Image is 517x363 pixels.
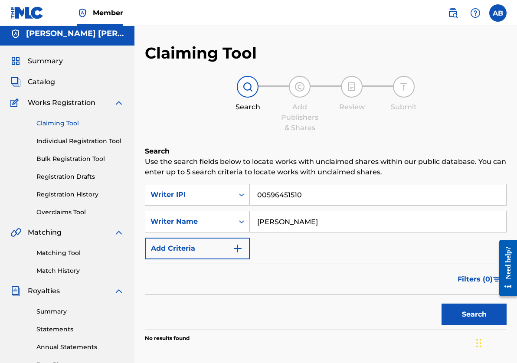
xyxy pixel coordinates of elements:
span: Royalties [28,286,60,296]
h6: Search [145,146,507,157]
p: Use the search fields below to locate works with unclaimed shares within our public database. You... [145,157,507,177]
img: expand [114,286,124,296]
div: Writer IPI [151,190,229,200]
img: step indicator icon for Review [347,82,357,92]
div: Submit [382,102,425,112]
div: Help [467,4,484,22]
button: Search [442,304,507,325]
img: step indicator icon for Submit [399,82,409,92]
a: Matching Tool [36,249,124,258]
img: Catalog [10,77,21,87]
a: Registration Drafts [36,172,124,181]
a: Overclaims Tool [36,208,124,217]
a: Registration History [36,190,124,199]
span: Summary [28,56,63,66]
span: Catalog [28,77,55,87]
a: Bulk Registration Tool [36,154,124,164]
iframe: Resource Center [493,231,517,305]
img: Works Registration [10,98,22,108]
a: Individual Registration Tool [36,137,124,146]
div: Add Publishers & Shares [278,102,321,133]
a: Claiming Tool [36,119,124,128]
a: Public Search [444,4,461,22]
img: help [470,8,481,18]
a: Statements [36,325,124,334]
span: Matching [28,227,62,238]
img: Matching [10,227,21,238]
span: Works Registration [28,98,95,108]
button: Add Criteria [145,238,250,259]
iframe: Chat Widget [474,321,517,363]
img: step indicator icon for Search [242,82,253,92]
a: Match History [36,266,124,275]
img: expand [114,227,124,238]
a: CatalogCatalog [10,77,55,87]
div: Writer Name [151,216,229,227]
button: Filters (0) [452,268,507,290]
h2: Claiming Tool [145,43,257,63]
div: User Menu [489,4,507,22]
img: 9d2ae6d4665cec9f34b9.svg [232,243,243,254]
span: Member [93,8,123,18]
div: Review [330,102,373,112]
img: expand [114,98,124,108]
img: Summary [10,56,21,66]
div: Drag [476,330,481,356]
div: Search [226,102,269,112]
p: No results found [145,334,190,342]
span: Filters ( 0 ) [458,274,493,285]
img: Accounts [10,29,21,39]
img: MLC Logo [10,7,44,19]
h5: Ashley Nicole Edwards [26,29,124,39]
img: Royalties [10,286,21,296]
img: step indicator icon for Add Publishers & Shares [294,82,305,92]
a: SummarySummary [10,56,63,66]
img: Top Rightsholder [77,8,88,18]
a: Summary [36,307,124,316]
form: Search Form [145,184,507,330]
a: Annual Statements [36,343,124,352]
img: search [448,8,458,18]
